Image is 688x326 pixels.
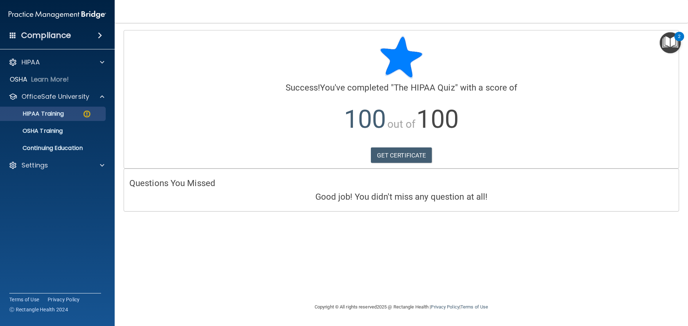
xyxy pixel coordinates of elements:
[5,145,102,152] p: Continuing Education
[416,104,458,134] span: 100
[31,75,69,84] p: Learn More!
[431,304,459,310] a: Privacy Policy
[9,296,39,303] a: Terms of Use
[344,104,386,134] span: 100
[129,179,673,188] h4: Questions You Missed
[9,92,104,101] a: OfficeSafe University
[380,36,423,79] img: blue-star-rounded.9d042014.png
[371,147,432,163] a: GET CERTIFICATE
[82,110,91,118] img: warning-circle.0cc9ac19.png
[48,296,80,303] a: Privacy Policy
[21,58,40,67] p: HIPAA
[678,37,680,46] div: 2
[564,275,679,304] iframe: Drift Widget Chat Controller
[387,118,416,130] span: out of
[9,161,104,170] a: Settings
[21,92,89,101] p: OfficeSafe University
[394,83,455,93] span: The HIPAA Quiz
[21,30,71,40] h4: Compliance
[660,32,681,53] button: Open Resource Center, 2 new notifications
[21,161,48,170] p: Settings
[5,110,64,117] p: HIPAA Training
[460,304,488,310] a: Terms of Use
[10,75,28,84] p: OSHA
[9,58,104,67] a: HIPAA
[271,296,532,318] div: Copyright © All rights reserved 2025 @ Rectangle Health | |
[129,192,673,201] h4: Good job! You didn't miss any question at all!
[129,83,673,92] h4: You've completed " " with a score of
[9,8,106,22] img: PMB logo
[9,306,68,313] span: Ⓒ Rectangle Health 2024
[5,127,63,135] p: OSHA Training
[286,83,320,93] span: Success!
